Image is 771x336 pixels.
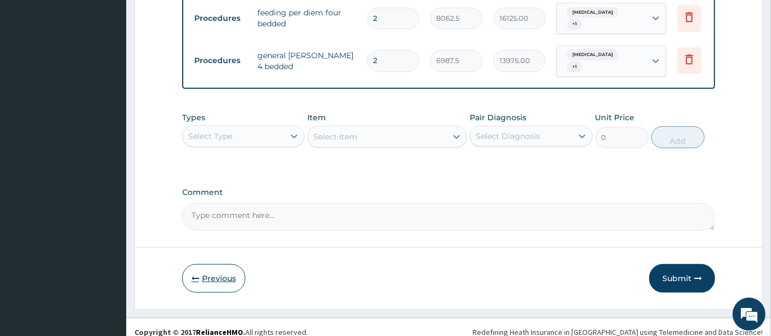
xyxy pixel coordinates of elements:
span: [MEDICAL_DATA] [567,7,618,18]
button: Submit [649,264,715,293]
td: Procedures [189,8,252,29]
td: general [PERSON_NAME] 4 bedded [252,44,362,77]
label: Types [182,113,205,122]
button: Previous [182,264,245,293]
td: feeding per diem four bedded [252,2,362,35]
span: We're online! [64,99,151,210]
div: Select Diagnosis [476,131,540,142]
img: d_794563401_company_1708531726252_794563401 [20,55,44,82]
textarea: Type your message and hit 'Enter' [5,221,209,260]
div: Select Type [188,131,232,142]
span: + 1 [567,19,582,30]
span: + 1 [567,61,582,72]
label: Pair Diagnosis [470,112,526,123]
td: Procedures [189,51,252,71]
label: Item [307,112,326,123]
div: Chat with us now [57,61,184,76]
button: Add [651,126,705,148]
label: Comment [182,188,716,197]
span: [MEDICAL_DATA] [567,49,618,60]
label: Unit Price [595,112,635,123]
div: Minimize live chat window [180,5,206,32]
